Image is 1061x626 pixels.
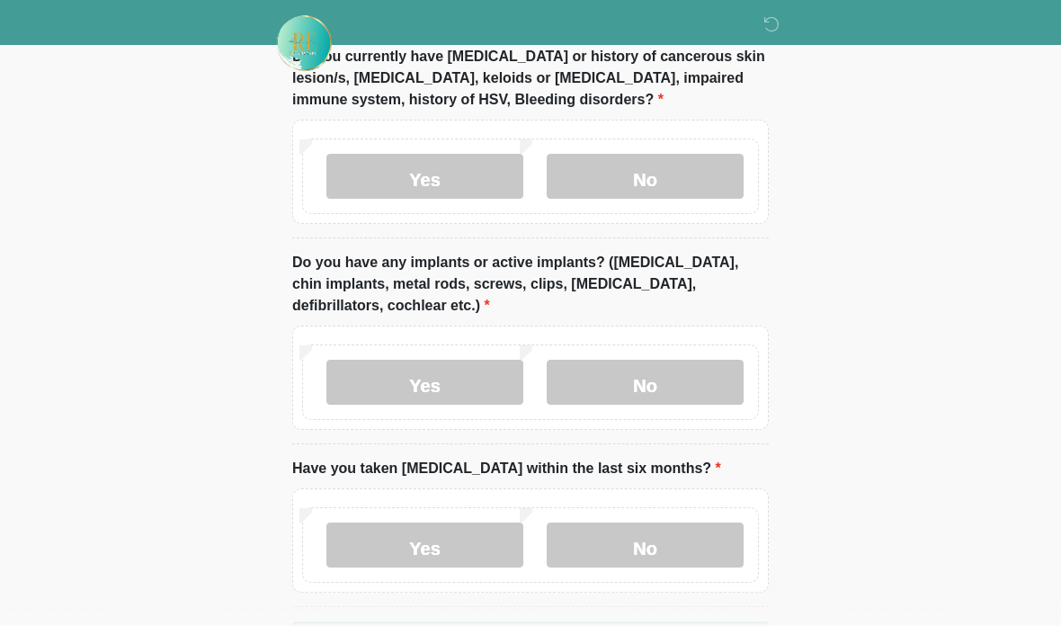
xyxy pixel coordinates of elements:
[292,458,721,479] label: Have you taken [MEDICAL_DATA] within the last six months?
[633,170,657,190] font: No
[292,252,769,317] label: Do you have any implants or active implants? ([MEDICAL_DATA], chin implants, metal rods, screws, ...
[274,13,334,73] img: Rehydrate Aesthetics & Wellness Logo
[409,170,440,190] font: Yes
[409,539,440,559] font: Yes
[633,376,657,396] font: No
[633,539,657,559] font: No
[409,376,440,396] font: Yes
